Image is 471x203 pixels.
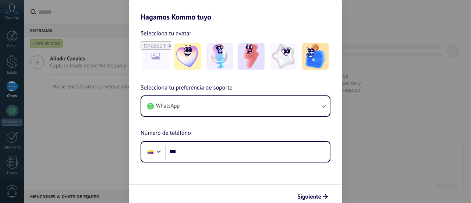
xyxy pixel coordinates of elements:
[206,43,233,70] img: -2.jpeg
[141,129,191,138] span: Número de teléfono
[141,29,191,38] span: Selecciona tu avatar
[302,43,329,70] img: -5.jpeg
[144,144,157,160] div: Colombia: + 57
[156,102,180,110] span: WhatsApp
[270,43,297,70] img: -4.jpeg
[294,190,331,203] button: Siguiente
[297,194,321,199] span: Siguiente
[141,83,233,93] span: Selecciona tu preferencia de soporte
[141,96,330,116] button: WhatsApp
[174,43,201,70] img: -1.jpeg
[238,43,265,70] img: -3.jpeg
